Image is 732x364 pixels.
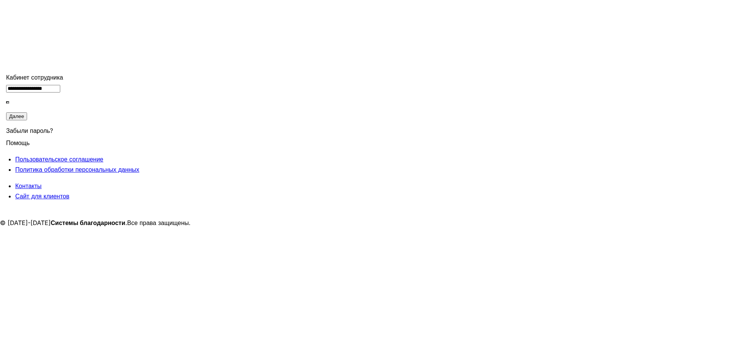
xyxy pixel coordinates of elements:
[6,72,165,83] div: Кабинет сотрудника
[15,166,139,173] span: Политика обработки персональных данных
[127,219,191,227] span: Все права защищены.
[6,121,165,138] div: Забыли пароль?
[6,112,27,120] button: Далее
[51,219,125,227] strong: Системы благодарности
[15,155,103,163] span: Пользовательское соглашение
[15,182,42,190] span: Контакты
[15,192,69,200] span: Сайт для клиентов
[6,134,30,147] span: Помощь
